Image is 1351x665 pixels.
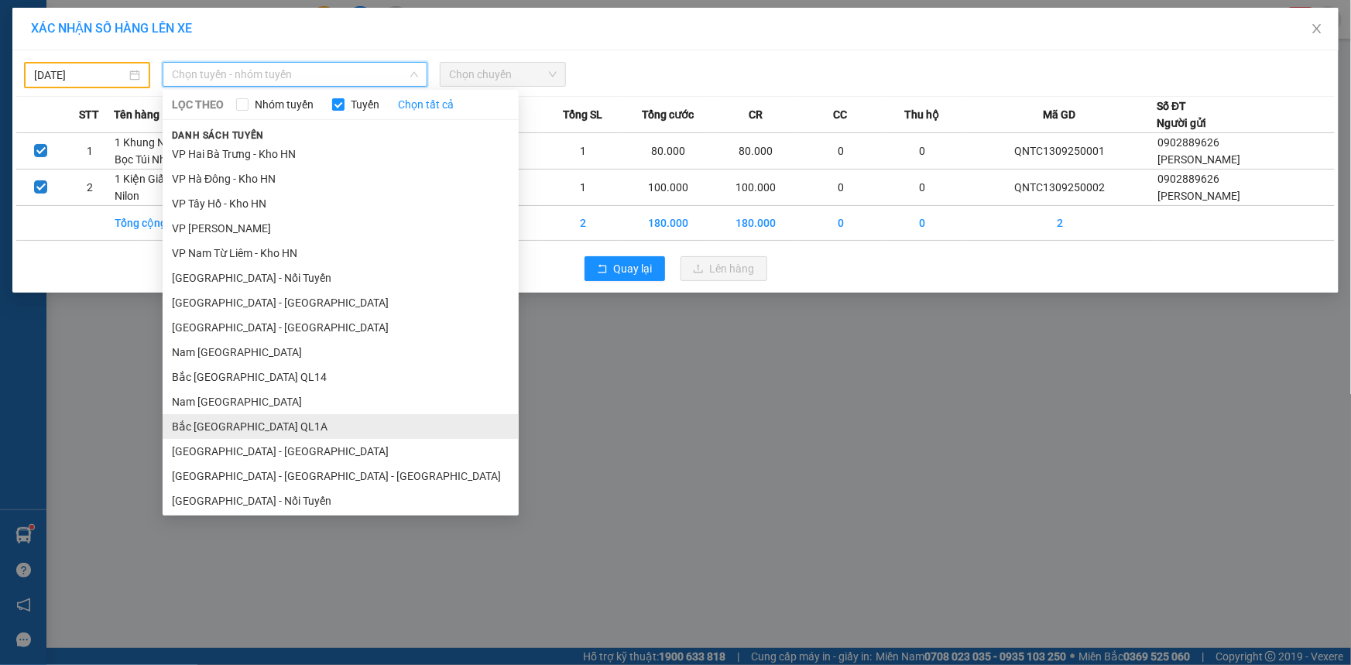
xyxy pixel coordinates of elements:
[882,133,963,170] td: 0
[31,21,192,36] span: XÁC NHẬN SỐ HÀNG LÊN XE
[249,96,320,113] span: Nhóm tuyến
[1295,8,1339,51] button: Close
[73,60,295,119] span: [PHONE_NUMBER] - [DOMAIN_NAME]
[163,389,519,414] li: Nam [GEOGRAPHIC_DATA]
[65,170,114,206] td: 2
[163,166,519,191] li: VP Hà Đông - Kho HN
[163,365,519,389] li: Bắc [GEOGRAPHIC_DATA] QL14
[398,96,454,113] a: Chọn tất cả
[1157,190,1240,202] span: [PERSON_NAME]
[614,260,653,277] span: Quay lại
[749,106,763,123] span: CR
[163,129,273,142] span: Danh sách tuyến
[624,170,712,206] td: 100.000
[163,216,519,241] li: VP [PERSON_NAME]
[1157,136,1219,149] span: 0902889626
[114,206,195,241] td: Tổng cộng
[163,464,519,488] li: [GEOGRAPHIC_DATA] - [GEOGRAPHIC_DATA] - [GEOGRAPHIC_DATA]
[963,133,1157,170] td: QNTC1309250001
[163,290,519,315] li: [GEOGRAPHIC_DATA] - [GEOGRAPHIC_DATA]
[564,106,603,123] span: Tổng SL
[172,63,418,86] span: Chọn tuyến - nhóm tuyến
[163,488,519,513] li: [GEOGRAPHIC_DATA] - Nối Tuyến
[834,106,848,123] span: CC
[712,133,801,170] td: 80.000
[34,67,126,84] input: 12/09/2025
[543,170,624,206] td: 1
[65,133,114,170] td: 1
[963,170,1157,206] td: QNTC1309250002
[712,206,801,241] td: 180.000
[172,96,224,113] span: LỌC THEO
[642,106,694,123] span: Tổng cước
[114,106,159,123] span: Tên hàng
[800,206,881,241] td: 0
[163,414,519,439] li: Bắc [GEOGRAPHIC_DATA] QL1A
[163,266,519,290] li: [GEOGRAPHIC_DATA] - Nối Tuyến
[163,439,519,464] li: [GEOGRAPHIC_DATA] - [GEOGRAPHIC_DATA]
[163,191,519,216] li: VP Tây Hồ - Kho HN
[410,70,419,79] span: down
[543,206,624,241] td: 2
[624,133,712,170] td: 80.000
[882,206,963,241] td: 0
[33,43,331,55] strong: (Công Ty TNHH Chuyển Phát Nhanh Bảo An - MST: 0109597835)
[597,263,608,276] span: rollback
[114,133,195,170] td: 1 Khung Nhựa Bọc Túi Nhựa
[1311,22,1323,35] span: close
[1157,98,1206,132] div: Số ĐT Người gửi
[163,142,519,166] li: VP Hai Bà Trưng - Kho HN
[114,170,195,206] td: 1 Kiện Giấy bọc Nilon
[1044,106,1076,123] span: Mã GD
[800,133,881,170] td: 0
[163,315,519,340] li: [GEOGRAPHIC_DATA] - [GEOGRAPHIC_DATA]
[1157,153,1240,166] span: [PERSON_NAME]
[712,170,801,206] td: 100.000
[449,63,557,86] span: Chọn chuyến
[800,170,881,206] td: 0
[36,22,327,39] strong: BIÊN NHẬN VẬN CHUYỂN BẢO AN EXPRESS
[681,256,767,281] button: uploadLên hàng
[79,106,99,123] span: STT
[163,241,519,266] li: VP Nam Từ Liêm - Kho HN
[1157,173,1219,185] span: 0902889626
[882,170,963,206] td: 0
[963,206,1157,241] td: 2
[624,206,712,241] td: 180.000
[163,340,519,365] li: Nam [GEOGRAPHIC_DATA]
[585,256,665,281] button: rollbackQuay lại
[345,96,386,113] span: Tuyến
[543,133,624,170] td: 1
[904,106,939,123] span: Thu hộ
